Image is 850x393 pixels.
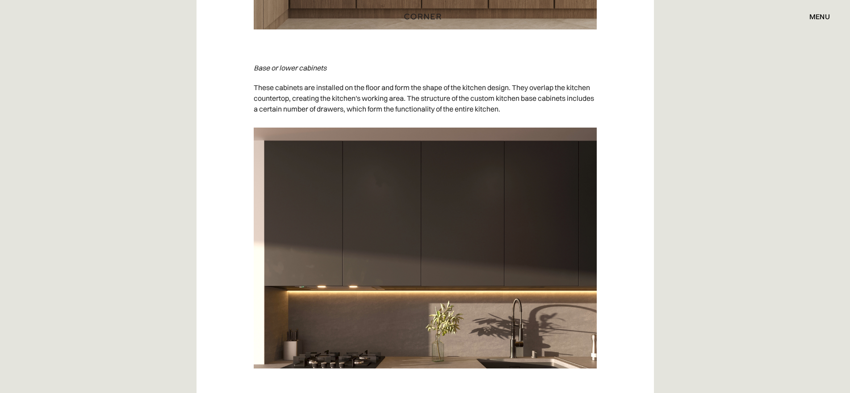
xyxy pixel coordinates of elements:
div: menu [800,9,830,24]
img: Matte dark gray upper cabinets with under-cabinet lighting [254,128,597,368]
p: ‍ [254,38,597,58]
a: home [395,11,454,22]
div: menu [809,13,830,20]
p: These cabinets are installed on the floor and form the shape of the kitchen design. They overlap ... [254,78,597,119]
em: Base or lower cabinets [254,63,327,72]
